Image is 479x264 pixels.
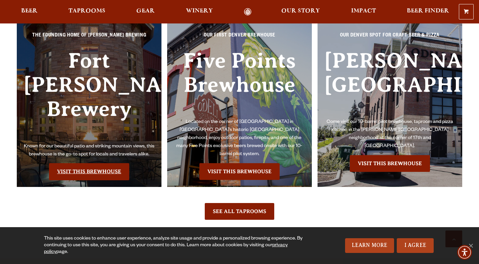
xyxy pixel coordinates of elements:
p: The Founding Home of [PERSON_NAME] Brewing [23,32,155,44]
a: See All Taprooms [205,203,274,220]
h3: Five Points Brewhouse [174,49,305,119]
a: privacy policy [44,243,288,255]
h3: [PERSON_NAME][GEOGRAPHIC_DATA] [324,49,456,119]
span: Impact [351,8,376,14]
p: Our First Denver Brewhouse [174,32,305,44]
a: Visit the Sloan’s Lake Brewhouse [350,155,430,172]
a: Beer [17,8,42,16]
p: Come visit our 10-barrel pilot brewhouse, taproom and pizza kitchen in the [PERSON_NAME][GEOGRAPH... [324,118,456,150]
a: Gear [132,8,159,16]
span: Beer [21,8,38,14]
a: Impact [347,8,380,16]
a: Beer Finder [402,8,453,16]
a: Our Story [277,8,324,16]
span: Our Story [281,8,320,14]
p: Known for our beautiful patio and striking mountain views, this brewhouse is the go-to spot for l... [23,143,155,159]
a: Winery [182,8,217,16]
span: Winery [186,8,213,14]
a: Visit the Fort Collin's Brewery & Taproom [49,163,129,180]
a: Visit the Five Points Brewhouse [199,163,280,180]
div: This site uses cookies to enhance user experience, analyze site usage and provide a personalized ... [44,236,311,256]
p: Located on the corner of [GEOGRAPHIC_DATA] in [GEOGRAPHIC_DATA]’s historic [GEOGRAPHIC_DATA] neig... [174,118,305,158]
span: Gear [136,8,155,14]
a: I Agree [397,238,434,253]
a: Odell Home [235,8,260,16]
h3: Fort [PERSON_NAME] Brewery [23,49,155,143]
a: Learn More [345,238,394,253]
span: Beer Finder [407,8,449,14]
p: Our Denver spot for craft beer & pizza [324,32,456,44]
span: Taprooms [68,8,105,14]
a: Taprooms [64,8,110,16]
div: Accessibility Menu [457,245,472,260]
